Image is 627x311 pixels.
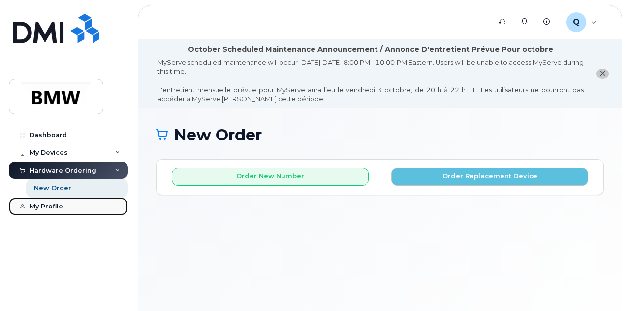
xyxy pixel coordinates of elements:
div: October Scheduled Maintenance Announcement / Annonce D'entretient Prévue Pour octobre [188,44,553,55]
button: close notification [596,69,609,79]
iframe: Messenger Launcher [584,268,620,304]
h1: New Order [156,126,604,143]
button: Order New Number [172,168,369,186]
div: MyServe scheduled maintenance will occur [DATE][DATE] 8:00 PM - 10:00 PM Eastern. Users will be u... [157,58,584,104]
button: Order Replacement Device [391,168,588,186]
